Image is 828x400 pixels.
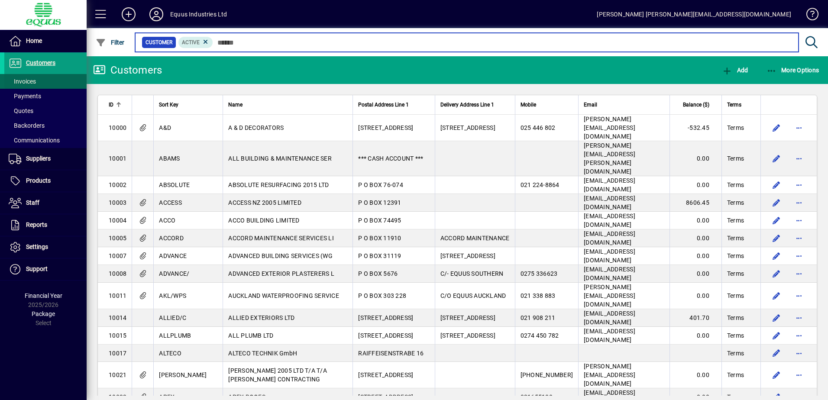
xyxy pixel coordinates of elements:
a: Settings [4,236,87,258]
span: Terms [727,252,744,260]
span: Terms [727,291,744,300]
span: ABAMS [159,155,180,162]
button: Edit [770,289,783,303]
div: Customers [93,63,162,77]
a: Suppliers [4,148,87,170]
span: [STREET_ADDRESS] [440,124,495,131]
span: [STREET_ADDRESS] [358,332,413,339]
span: [EMAIL_ADDRESS][DOMAIN_NAME] [584,310,635,326]
td: 0.00 [670,265,721,283]
button: Edit [770,121,783,135]
button: More options [792,346,806,360]
div: [PERSON_NAME] [PERSON_NAME][EMAIL_ADDRESS][DOMAIN_NAME] [597,7,791,21]
span: Terms [727,216,744,225]
span: ACCESS NZ 2005 LIMITED [228,199,301,206]
a: Home [4,30,87,52]
span: P O BOX 76-074 [358,181,403,188]
button: Edit [770,267,783,281]
button: More options [792,289,806,303]
span: ADVANCED EXTERIOR PLASTERERS L [228,270,334,277]
td: 0.00 [670,176,721,194]
span: ABSOLUTE [159,181,190,188]
span: [PERSON_NAME] [159,371,207,378]
div: Mobile [521,100,573,110]
button: More options [792,329,806,342]
span: 10001 [109,155,126,162]
span: Backorders [9,122,45,129]
span: [PERSON_NAME] 2005 LTD T/A T/A [PERSON_NAME] CONTRACTING [228,367,327,383]
span: Invoices [9,78,36,85]
span: ALTECO [159,350,181,357]
span: Name [228,100,243,110]
span: ACCO [159,217,175,224]
span: 10000 [109,124,126,131]
span: RAIFFEISENSTRABE 16 [358,350,424,357]
span: [STREET_ADDRESS] [440,332,495,339]
span: Customer [146,38,172,47]
span: ALLPLUMB [159,332,191,339]
td: 0.00 [670,212,721,229]
span: P O BOX 31119 [358,252,401,259]
span: C/O EQUUS AUCKLAND [440,292,506,299]
button: Edit [770,231,783,245]
span: ACCORD [159,235,184,242]
span: Balance ($) [683,100,709,110]
span: Terms [727,234,744,242]
span: P O BOX 5676 [358,270,398,277]
span: [PERSON_NAME][EMAIL_ADDRESS][PERSON_NAME][DOMAIN_NAME] [584,142,635,175]
button: Profile [142,6,170,22]
button: Edit [770,368,783,382]
span: ADVANCE [159,252,187,259]
span: Delivery Address Line 1 [440,100,494,110]
span: Terms [727,371,744,379]
span: ABSOLUTE RESURFACING 2015 LTD [228,181,329,188]
td: 0.00 [670,283,721,309]
span: ACCORD MAINTENANCE SERVICES LI [228,235,334,242]
span: Support [26,265,48,272]
span: 0274 450 782 [521,332,559,339]
span: [EMAIL_ADDRESS][DOMAIN_NAME] [584,248,635,264]
button: More options [792,311,806,325]
button: More options [792,368,806,382]
span: [STREET_ADDRESS] [440,314,495,321]
button: Add [720,62,750,78]
span: 10003 [109,199,126,206]
td: 0.00 [670,327,721,345]
button: Edit [770,311,783,325]
span: A & D DECORATORS [228,124,284,131]
span: ALTECO TECHNIK GmbH [228,350,297,357]
button: More options [792,231,806,245]
a: Quotes [4,103,87,118]
div: Name [228,100,347,110]
td: 0.00 [670,229,721,247]
span: A&D [159,124,171,131]
mat-chip: Activation Status: Active [178,37,213,48]
span: [PERSON_NAME][EMAIL_ADDRESS][DOMAIN_NAME] [584,363,635,387]
td: -532.45 [670,115,721,141]
span: [STREET_ADDRESS] [358,124,413,131]
button: Add [115,6,142,22]
span: Reports [26,221,47,228]
a: Support [4,258,87,280]
span: [STREET_ADDRESS] [358,371,413,378]
span: Staff [26,199,39,206]
span: Financial Year [25,292,62,299]
span: Terms [727,349,744,358]
button: Edit [770,213,783,227]
div: Email [584,100,664,110]
span: [PERSON_NAME][EMAIL_ADDRESS][DOMAIN_NAME] [584,116,635,140]
span: Active [182,39,200,45]
span: ACCO BUILDING LIMITED [228,217,299,224]
div: Equus Industries Ltd [170,7,227,21]
span: Terms [727,154,744,163]
span: [STREET_ADDRESS] [440,252,495,259]
span: Mobile [521,100,536,110]
button: Filter [94,35,127,50]
span: Products [26,177,51,184]
span: 10004 [109,217,126,224]
span: 10008 [109,270,126,277]
span: [PHONE_NUMBER] [521,371,573,378]
span: P O BOX 303 228 [358,292,406,299]
a: Products [4,170,87,192]
button: Edit [770,178,783,192]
